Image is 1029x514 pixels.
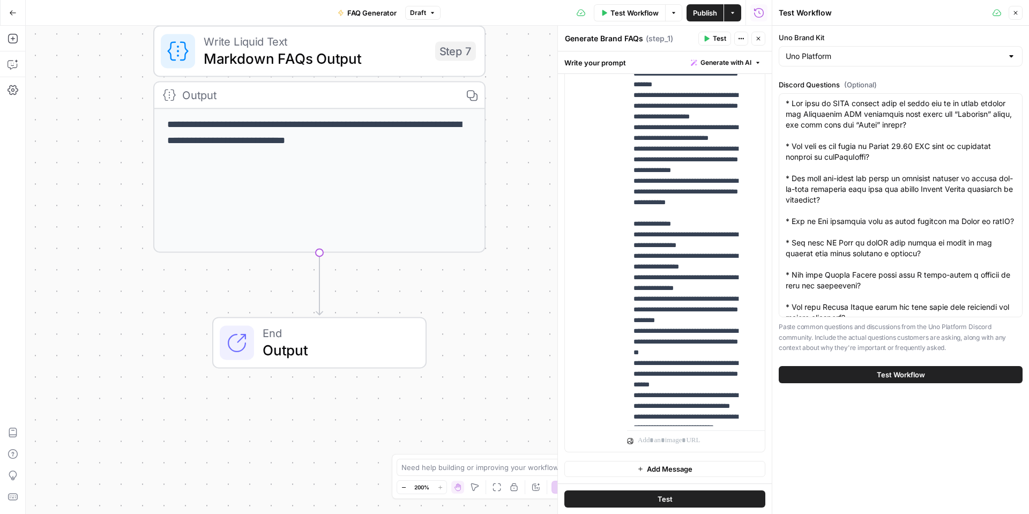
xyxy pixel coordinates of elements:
[698,32,731,46] button: Test
[658,494,673,504] span: Test
[565,33,643,44] textarea: Generate Brand FAQs
[779,322,1023,353] p: Paste common questions and discussions from the Uno Platform Discord community. Include the actua...
[844,79,877,90] span: (Optional)
[647,464,692,474] span: Add Message
[316,252,323,315] g: Edge from step_7 to end
[610,8,659,18] span: Test Workflow
[693,8,717,18] span: Publish
[153,317,486,368] div: EndOutput
[435,41,476,61] div: Step 7
[558,51,772,73] div: Write your prompt
[779,366,1023,383] button: Test Workflow
[646,33,673,44] span: ( step_1 )
[263,339,408,361] span: Output
[347,8,397,18] span: FAQ Generator
[204,48,427,69] span: Markdown FAQs Output
[786,51,1003,62] input: Uno Platform
[204,33,427,50] span: Write Liquid Text
[182,86,452,103] div: Output
[594,4,665,21] button: Test Workflow
[779,79,1023,90] label: Discord Questions
[331,4,403,21] button: FAQ Generator
[687,4,724,21] button: Publish
[564,461,765,477] button: Add Message
[410,8,426,18] span: Draft
[564,490,765,508] button: Test
[877,369,925,380] span: Test Workflow
[687,56,765,70] button: Generate with AI
[779,32,1023,43] label: Uno Brand Kit
[700,58,751,68] span: Generate with AI
[713,34,726,43] span: Test
[263,324,408,341] span: End
[414,483,429,491] span: 200%
[405,6,441,20] button: Draft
